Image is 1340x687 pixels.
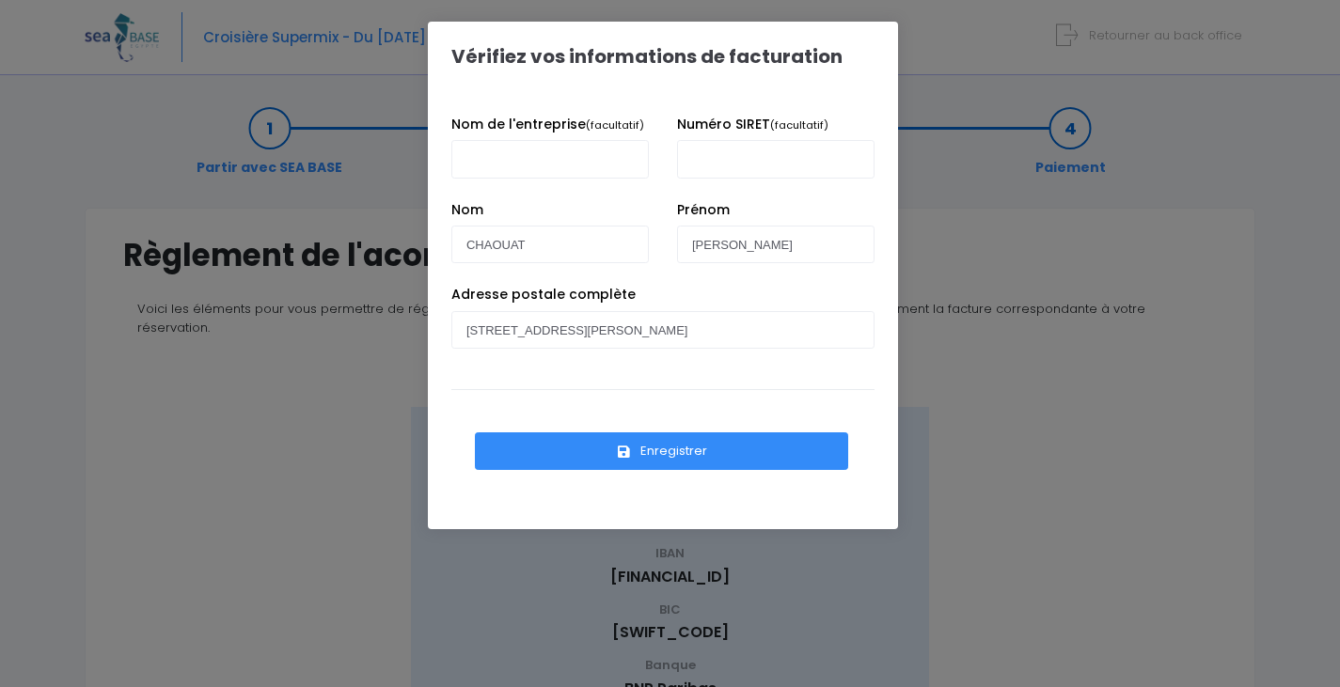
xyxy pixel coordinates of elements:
[451,285,636,304] label: Adresse postale complète
[677,115,828,134] label: Numéro SIRET
[451,200,483,220] label: Nom
[451,115,644,134] label: Nom de l'entreprise
[451,45,843,68] h1: Vérifiez vos informations de facturation
[586,117,644,133] small: (facultatif)
[770,117,828,133] small: (facultatif)
[475,432,848,470] button: Enregistrer
[677,200,730,220] label: Prénom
